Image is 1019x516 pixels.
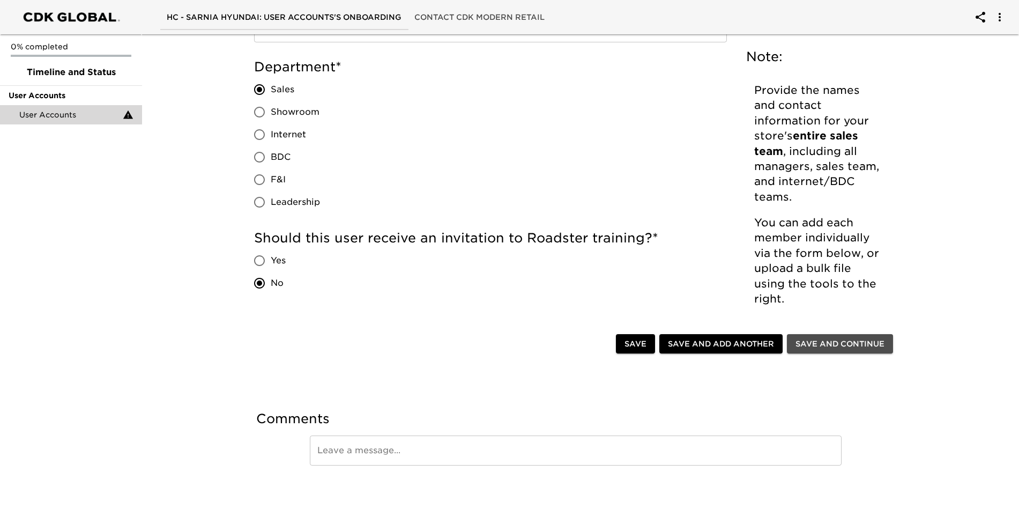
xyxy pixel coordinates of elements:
[19,109,123,120] span: User Accounts
[271,173,286,186] span: F&I
[271,83,294,96] span: Sales
[167,11,401,24] span: HC - Sarnia Hyundai: User Accounts's Onboarding
[414,11,545,24] span: Contact CDK Modern Retail
[754,83,872,142] span: Provide the names and contact information for your store's
[9,66,133,79] span: Timeline and Status
[271,151,291,164] span: BDC
[754,129,861,157] strong: entire sales team
[616,334,655,354] button: Save
[624,337,646,351] span: Save
[787,334,893,354] button: Save and Continue
[754,144,882,203] span: , including all managers, sales team, and internet/BDC teams.
[754,216,882,305] span: You can add each member individually via the form below, or upload a bulk file using the tools to...
[795,337,884,351] span: Save and Continue
[9,90,133,101] span: User Accounts
[659,334,783,354] button: Save and Add Another
[271,254,286,267] span: Yes
[256,410,895,427] h5: Comments
[968,4,993,30] button: account of current user
[271,277,284,290] span: No
[668,337,774,351] span: Save and Add Another
[11,41,131,52] p: 0% completed
[271,106,319,119] span: Showroom
[254,230,727,247] h5: Should this user receive an invitation to Roadster training?
[271,196,320,209] span: Leadership
[271,128,306,141] span: Internet
[254,58,727,76] h5: Department
[987,4,1013,30] button: account of current user
[746,48,891,65] h5: Note:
